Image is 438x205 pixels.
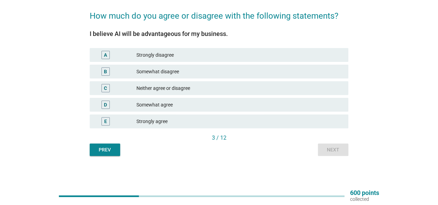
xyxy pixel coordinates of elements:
[90,134,348,142] div: 3 / 12
[104,68,107,75] div: B
[104,101,107,109] div: D
[104,52,107,59] div: A
[95,146,115,153] div: Prev
[136,117,343,125] div: Strongly agree
[90,29,348,38] div: I believe AI will be advantageous for my business.
[350,190,379,196] p: 600 points
[136,101,343,109] div: Somewhat agree
[136,67,343,76] div: Somewhat disagree
[136,51,343,59] div: Strongly disagree
[104,85,107,92] div: C
[90,3,348,22] h2: How much do you agree or disagree with the following statements?
[90,143,120,156] button: Prev
[104,118,107,125] div: E
[136,84,343,92] div: Neither agree or disagree
[350,196,379,202] p: collected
